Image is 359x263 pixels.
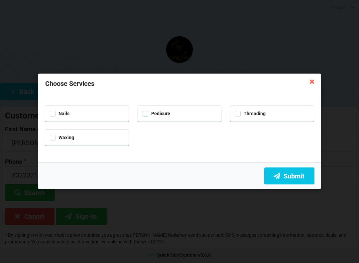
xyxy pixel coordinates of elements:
label: Threading [235,111,266,117]
div: Choose Services [38,74,321,94]
label: Nails [50,111,69,117]
label: Waxing [50,135,74,140]
label: Pedicure [143,111,170,117]
button: Submit [264,167,314,184]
